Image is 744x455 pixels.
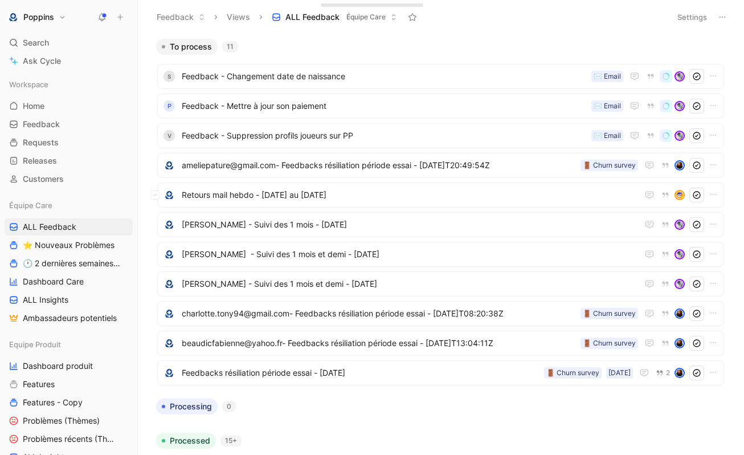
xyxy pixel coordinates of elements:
[163,308,175,319] img: logo
[23,137,59,148] span: Requests
[23,312,117,324] span: Ambassadeurs potentiels
[5,357,133,375] a: Dashboard produit
[163,219,175,230] img: logo
[5,76,133,93] div: Workspace
[653,367,672,379] button: 2
[157,212,724,237] a: logo[PERSON_NAME] - Suivi des 1 mois - [DATE]avatar
[5,430,133,448] a: Problèmes récents (Thèmes)
[222,9,255,26] button: Views
[23,54,61,68] span: Ask Cycle
[163,367,175,379] img: logo
[676,161,684,169] img: avatar
[5,116,133,133] a: Feedback
[157,331,724,356] a: logobeaudicfabienne@yahoo.fr- Feedbacks résiliation période essai - [DATE]T13:04:11Z🚪 Churn surve...
[666,369,670,376] span: 2
[182,336,576,350] span: beaudicfabienne@yahoo.fr- Feedbacks résiliation période essai - [DATE]T13:04:11Z
[23,155,57,166] span: Releases
[23,12,54,22] h1: Poppins
[346,11,386,23] span: Équipe Care
[23,36,49,50] span: Search
[23,173,64,185] span: Customers
[5,52,133,70] a: Ask Cycle
[5,291,133,308] a: ALL Insights
[182,307,576,320] span: charlotte.tony94@gmail.com- Feedbacks résiliation période essai - [DATE]T08:20:38Z
[9,339,61,350] span: Equipe Produit
[267,9,402,26] button: ALL FeedbackÉquipe Care
[676,310,684,318] img: avatar
[182,218,638,231] span: [PERSON_NAME] - Suivi des 1 mois - [DATE]
[676,250,684,258] img: avatar
[5,394,133,411] a: Features - Copy
[156,39,218,55] button: To process
[182,188,633,202] span: Retours mail hebdo - [DATE] au [DATE]
[5,170,133,188] a: Customers
[594,100,621,112] div: ✉️ Email
[546,367,599,379] div: 🚪 Churn survey
[157,182,724,208] a: logoRetours mail hebdo - [DATE] au [DATE]avatar
[23,221,76,233] span: ALL Feedback
[23,239,115,251] span: ⭐ Nouveaux Problèmes
[170,435,210,446] span: Processed
[583,338,636,349] div: 🚪 Churn survey
[163,71,175,82] div: S
[156,433,216,449] button: Processed
[676,280,684,288] img: avatar
[157,242,724,267] a: logo[PERSON_NAME] - Suivi des 1 mois et demi - [DATE]avatar
[170,401,212,412] span: Processing
[157,64,724,89] a: SFeedback - Changement date de naissance✉️ Emailavatar
[5,273,133,290] a: Dashboard Care
[676,369,684,377] img: avatar
[156,399,218,415] button: Processing
[152,39,730,389] div: To process11
[23,294,68,306] span: ALL Insights
[23,276,84,287] span: Dashboard Care
[583,308,636,319] div: 🚪 Churn survey
[163,278,175,290] img: logo
[594,130,621,141] div: ✉️ Email
[152,9,210,26] button: Feedback
[5,152,133,169] a: Releases
[676,72,684,80] img: avatar
[157,94,724,119] a: PFeedback - Mettre à jour son paiement✉️ Emailavatar
[5,197,133,327] div: Équipe CareALL Feedback⭐ Nouveaux Problèmes🕐 2 dernières semaines - OccurencesDashboard CareALL I...
[583,160,636,171] div: 🚪 Churn survey
[182,366,539,380] span: Feedbacks résiliation période essai - [DATE]
[157,123,724,148] a: VFeedback - Suppression profils joueurs sur PP✉️ Emailavatar
[157,301,724,326] a: logocharlotte.tony94@gmail.com- Feedbacks résiliation période essai - [DATE]T08:20:38Z🚪 Churn sur...
[594,71,621,82] div: ✉️ Email
[5,310,133,327] a: Ambassadeurs potentiels
[5,255,133,272] a: 🕐 2 dernières semaines - Occurences
[157,271,724,296] a: logo[PERSON_NAME] - Suivi des 1 mois et demi - [DATE]avatar
[5,218,133,235] a: ALL Feedback
[182,277,638,291] span: [PERSON_NAME] - Suivi des 1 mois et demi - [DATE]
[222,41,238,52] div: 11
[5,34,133,51] div: Search
[9,200,52,211] span: Équipe Care
[676,132,684,140] img: avatar
[5,336,133,353] div: Equipe Produit
[7,11,19,23] img: Poppins
[9,79,48,90] span: Workspace
[5,134,133,151] a: Requests
[5,9,69,25] button: PoppinsPoppins
[163,249,175,260] img: logo
[163,160,175,171] img: logo
[182,247,638,261] span: [PERSON_NAME] - Suivi des 1 mois et demi - [DATE]
[23,433,118,445] span: Problèmes récents (Thèmes)
[23,379,55,390] span: Features
[152,399,730,424] div: Processing0
[5,97,133,115] a: Home
[182,159,576,172] span: ameliepature@gmail.com- Feedbacks résiliation période essai - [DATE]T20:49:54Z
[676,339,684,347] img: avatar
[5,237,133,254] a: ⭐ Nouveaux Problèmes
[157,153,724,178] a: logoameliepature@gmail.com- Feedbacks résiliation période essai - [DATE]T20:49:54Z🚪 Churn surveya...
[285,11,340,23] span: ALL Feedback
[5,197,133,214] div: Équipe Care
[23,397,83,408] span: Features - Copy
[5,376,133,393] a: Features
[608,367,631,379] div: [DATE]
[157,360,724,385] a: logoFeedbacks résiliation période essai - [DATE][DATE]🚪 Churn survey2avatar
[220,435,242,446] div: 15+
[676,221,684,229] img: avatar
[163,338,175,349] img: logo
